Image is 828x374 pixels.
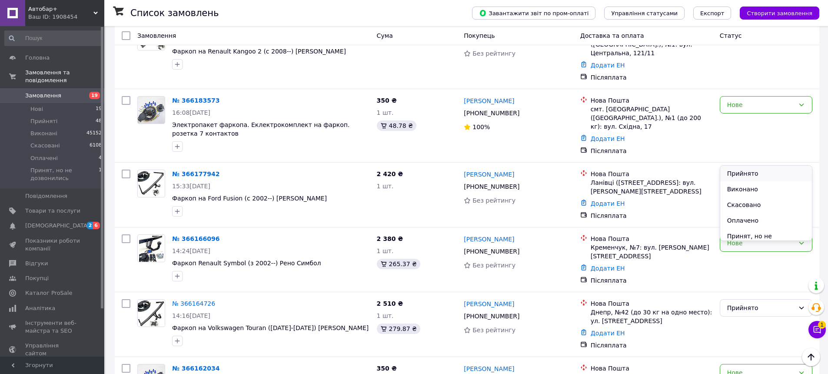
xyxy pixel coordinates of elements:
[377,259,420,269] div: 265.37 ₴
[731,9,819,16] a: Створити замовлення
[377,312,394,319] span: 1 шт.
[727,238,795,248] div: Нове
[472,197,515,204] span: Без рейтингу
[377,170,403,177] span: 2 420 ₴
[720,32,742,39] span: Статус
[720,166,812,181] li: Прийнято
[86,130,102,137] span: 45152
[591,330,625,337] a: Додати ЕН
[377,32,393,39] span: Cума
[472,50,515,57] span: Без рейтингу
[377,247,394,254] span: 1 шт.
[4,30,103,46] input: Пошук
[25,304,55,312] span: Аналітика
[727,100,795,110] div: Нове
[137,96,165,124] a: Фото товару
[172,324,369,331] a: Фаркоп на Volkswagen Touran ([DATE]-[DATE]) [PERSON_NAME]
[591,62,625,69] a: Додати ЕН
[137,234,165,262] a: Фото товару
[99,154,102,162] span: 4
[139,235,164,262] img: Фото товару
[172,48,346,55] span: Фаркоп на Renault Kangoo 2 (с 2008--) [PERSON_NAME]
[479,9,589,17] span: Завантажити звіт по пром-оплаті
[138,97,165,124] img: Фото товару
[377,120,416,131] div: 48.78 ₴
[720,228,812,253] li: Принят, но не дозвонились
[30,142,60,150] span: Скасовані
[472,327,515,334] span: Без рейтингу
[591,234,713,243] div: Нова Пошта
[172,121,349,137] a: Электропакет фаркопа. Еклектрокомплект на фаркоп. розетка 7 контактов
[591,135,625,142] a: Додати ЕН
[377,97,397,104] span: 350 ₴
[172,235,219,242] a: № 366166096
[464,313,519,320] span: [PHONE_NUMBER]
[591,299,713,308] div: Нова Пошта
[464,248,519,255] span: [PHONE_NUMBER]
[90,142,102,150] span: 6108
[591,211,713,220] div: Післяплата
[96,105,102,113] span: 19
[25,260,48,267] span: Відгуки
[591,105,713,131] div: смт. [GEOGRAPHIC_DATA] ([GEOGRAPHIC_DATA].), №1 (до 200 кг): вул. Східна, 17
[591,364,713,373] div: Нова Пошта
[89,92,100,99] span: 19
[25,69,104,84] span: Замовлення та повідомлення
[464,110,519,117] span: [PHONE_NUMBER]
[86,222,93,229] span: 2
[172,195,327,202] a: Фаркоп на Ford Fusion (с 2002--) [PERSON_NAME]
[604,7,685,20] button: Управління статусами
[377,365,397,372] span: 350 ₴
[464,170,514,179] a: [PERSON_NAME]
[30,130,57,137] span: Виконані
[591,73,713,82] div: Післяплата
[30,167,99,182] span: Принят, но не дозвонились
[720,181,812,197] li: Виконано
[591,170,713,178] div: Нова Пошта
[464,183,519,190] span: [PHONE_NUMBER]
[172,312,210,319] span: 14:16[DATE]
[580,32,644,39] span: Доставка та оплата
[28,5,93,13] span: Автобар+
[591,200,625,207] a: Додати ЕН
[611,10,678,17] span: Управління статусами
[740,7,819,20] button: Створити замовлення
[727,303,795,313] div: Прийнято
[25,274,49,282] span: Покупці
[808,321,826,338] button: Чат з покупцем1
[137,170,165,197] a: Фото товару
[464,364,514,373] a: [PERSON_NAME]
[591,96,713,105] div: Нова Пошта
[25,54,50,62] span: Головна
[25,319,80,335] span: Інструменти веб-майстра та SEO
[172,97,219,104] a: № 366183573
[472,124,490,130] span: 100%
[591,341,713,350] div: Післяплата
[720,197,812,213] li: Скасовано
[472,7,595,20] button: Завантажити звіт по пром-оплаті
[591,265,625,272] a: Додати ЕН
[591,243,713,260] div: Кременчук, №7: вул. [PERSON_NAME][STREET_ADDRESS]
[172,183,210,190] span: 15:33[DATE]
[802,348,820,366] button: Наверх
[93,222,100,229] span: 6
[172,109,210,116] span: 16:08[DATE]
[591,178,713,196] div: Ланівці ([STREET_ADDRESS]: вул. [PERSON_NAME][STREET_ADDRESS]
[138,171,165,197] img: Фото товару
[591,276,713,285] div: Післяплата
[30,105,43,113] span: Нові
[28,13,104,21] div: Ваш ID: 1908454
[377,300,403,307] span: 2 510 ₴
[377,324,420,334] div: 279.87 ₴
[25,207,80,215] span: Товари та послуги
[464,300,514,308] a: [PERSON_NAME]
[464,32,495,39] span: Покупець
[30,154,58,162] span: Оплачені
[30,117,57,125] span: Прийняті
[99,167,102,182] span: 1
[464,235,514,244] a: [PERSON_NAME]
[172,300,215,307] a: № 366164726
